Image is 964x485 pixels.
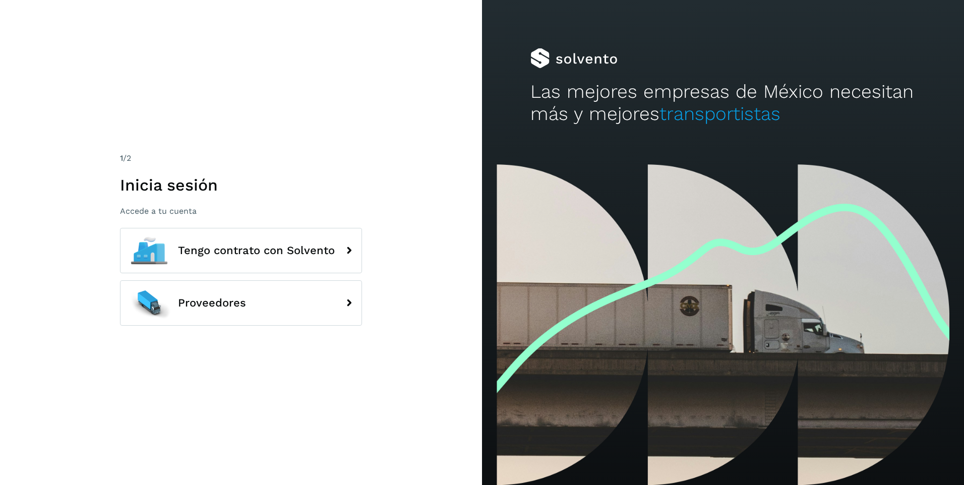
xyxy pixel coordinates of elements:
span: 1 [120,153,123,163]
h2: Las mejores empresas de México necesitan más y mejores [530,81,916,126]
span: Tengo contrato con Solvento [178,245,335,257]
button: Tengo contrato con Solvento [120,228,362,273]
p: Accede a tu cuenta [120,206,362,216]
button: Proveedores [120,280,362,326]
h1: Inicia sesión [120,175,362,195]
span: Proveedores [178,297,246,309]
span: transportistas [659,103,780,125]
div: /2 [120,152,362,164]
